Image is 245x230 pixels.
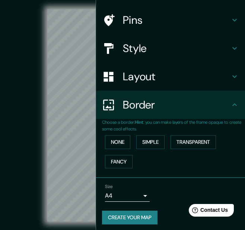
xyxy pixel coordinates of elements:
[105,184,113,190] label: Size
[105,135,130,149] button: None
[102,211,157,224] button: Create your map
[123,98,230,111] h4: Border
[123,13,230,27] h4: Pins
[171,135,216,149] button: Transparent
[135,119,143,125] b: Hint
[96,34,245,62] div: Style
[47,9,198,221] canvas: Map
[105,155,133,169] button: Fancy
[105,190,150,202] div: A4
[136,135,165,149] button: Simple
[96,91,245,119] div: Border
[96,62,245,91] div: Layout
[179,201,237,222] iframe: Help widget launcher
[96,6,245,34] div: Pins
[123,70,230,83] h4: Layout
[123,42,230,55] h4: Style
[102,119,245,132] p: Choose a border. : you can make layers of the frame opaque to create some cool effects.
